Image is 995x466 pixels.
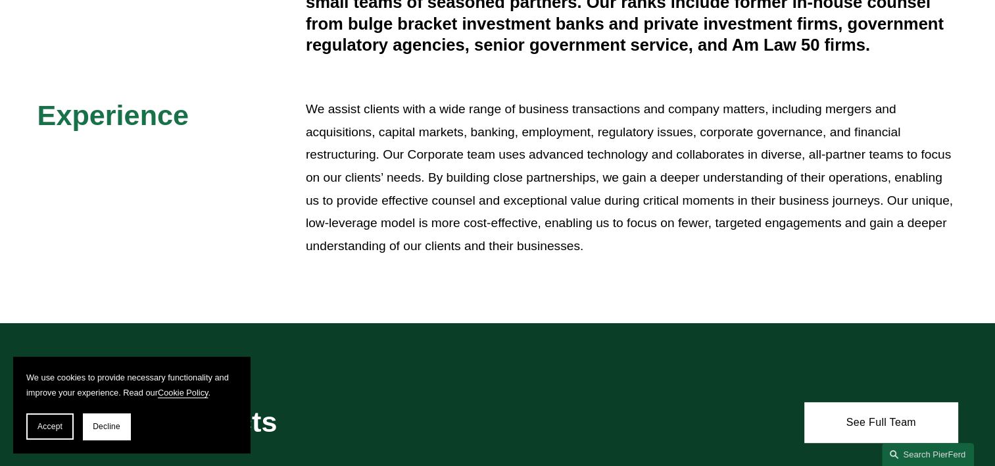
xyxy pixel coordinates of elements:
[306,98,958,257] p: We assist clients with a wide range of business transactions and company matters, including merge...
[26,370,237,400] p: We use cookies to provide necessary functionality and improve your experience. Read our .
[26,413,74,440] button: Accept
[804,402,958,442] a: See Full Team
[83,413,130,440] button: Decline
[37,422,62,431] span: Accept
[93,422,120,431] span: Decline
[37,99,189,131] span: Experience
[13,357,250,453] section: Cookie banner
[882,443,974,466] a: Search this site
[158,388,208,398] a: Cookie Policy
